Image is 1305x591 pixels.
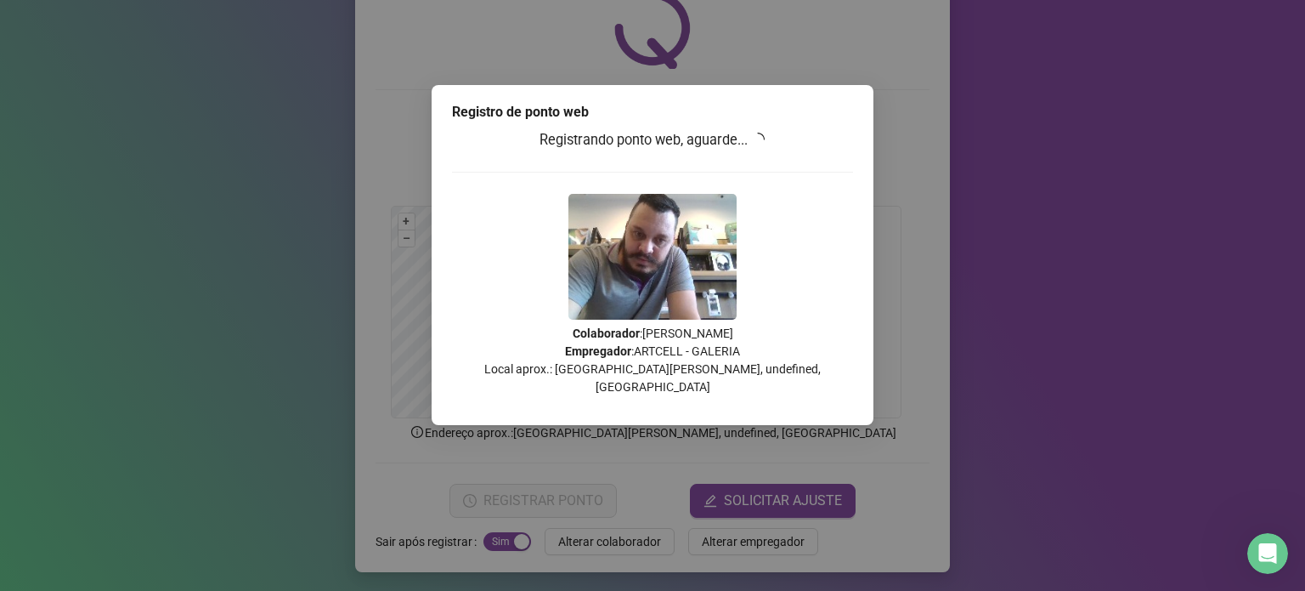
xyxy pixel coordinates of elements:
strong: Colaborador [573,327,640,340]
img: 2Q== [568,194,737,320]
span: loading [750,131,766,147]
h3: Registrando ponto web, aguarde... [452,129,853,151]
div: Registro de ponto web [452,102,853,122]
p: : [PERSON_NAME] : ARTCELL - GALERIA Local aprox.: [GEOGRAPHIC_DATA][PERSON_NAME], undefined, [GEO... [452,325,853,396]
strong: Empregador [565,344,631,358]
iframe: Intercom live chat [1247,533,1288,574]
